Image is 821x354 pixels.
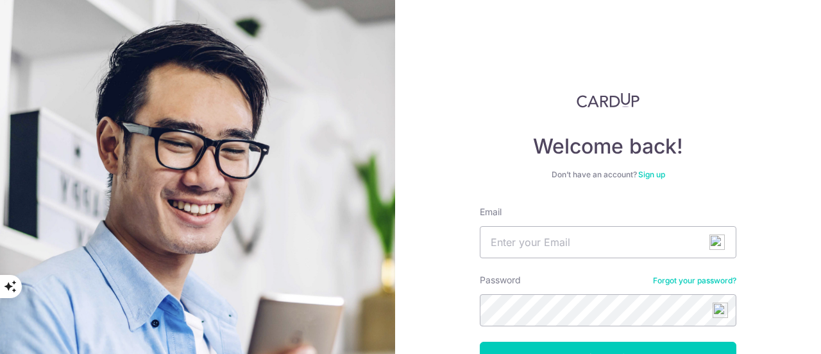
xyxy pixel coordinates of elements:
[480,274,521,287] label: Password
[480,206,502,218] label: Email
[709,235,725,250] img: npw-badge-icon-locked.svg
[480,134,736,159] h4: Welcome back!
[480,170,736,180] div: Don’t have an account?
[713,303,728,318] img: npw-badge-icon-locked.svg
[653,276,736,286] a: Forgot your password?
[480,226,736,258] input: Enter your Email
[638,170,665,179] a: Sign up
[577,93,639,108] img: CardUp Logo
